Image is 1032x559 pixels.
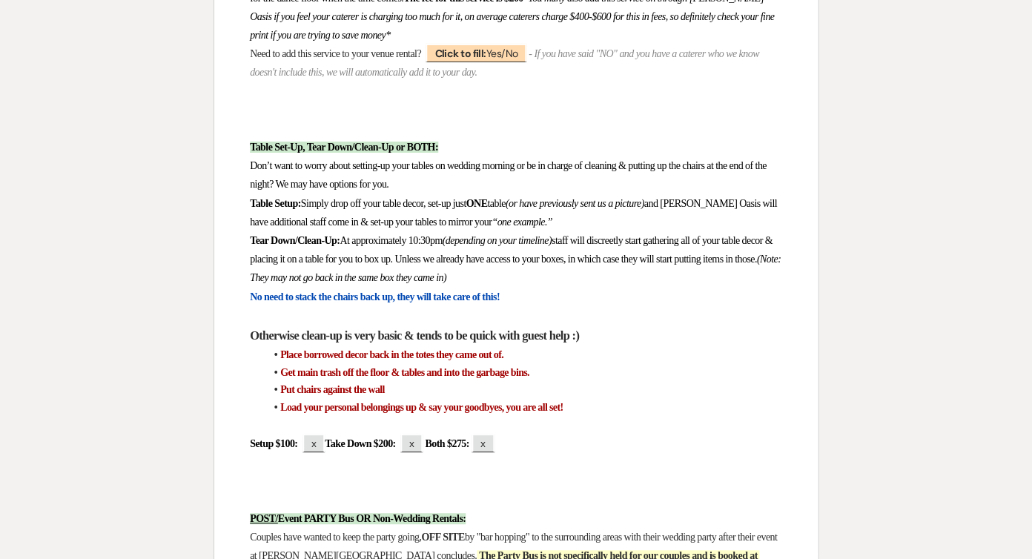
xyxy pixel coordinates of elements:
[250,291,500,302] strong: No need to stack the chairs back up, they will take care of this!
[466,198,487,209] strong: ONE
[250,513,466,524] strong: Event PARTY Bus OR Non-Wedding Rentals:
[250,532,421,543] span: Couples have wanted to keep the party going,
[280,402,563,413] strong: Load your personal belongings up & say your goodbyes, you are all set!
[250,142,438,153] strong: Table Set-Up, Tear Down/Clean-Up or BOTH:
[492,216,552,228] em: “one example.”
[425,438,469,449] strong: Both $275:
[250,235,340,246] strong: Tear Down/Clean-Up:
[472,434,494,452] span: x
[302,434,325,452] span: x
[421,532,464,543] strong: OFF SITE
[250,328,579,343] strong: Otherwise clean-up is very basic & tends to be quick with guest help :)
[487,198,505,209] span: table
[250,198,779,228] span: and [PERSON_NAME] Oasis will have additional staff come in & set-up your tables to mirror your
[325,438,395,449] strong: Take Down $200:
[280,384,385,395] strong: Put chairs against the wall
[280,349,503,360] strong: Place borrowed decor back in the totes they came out of.
[301,198,466,209] span: Simply drop off your table decor, set-up just
[426,44,526,62] span: Yes/No
[465,532,529,543] span: by "bar hopping"
[250,438,297,449] strong: Setup $100:
[400,434,423,452] span: x
[434,47,486,60] b: Click to fill:
[250,198,301,209] strong: Table Setup:
[280,367,529,378] strong: Get main trash off the floor & tables and into the garbage bins.
[340,235,442,246] span: At approximately 10:30pm
[250,513,278,524] u: POST/
[250,48,421,59] span: Need to add this service to your venue rental?
[250,160,768,190] span: Don’t want to worry about setting-up your tables on wedding morning or be in charge of cleaning &...
[506,198,644,209] em: (or have previously sent us a picture)
[442,235,551,246] em: (depending on your timeline)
